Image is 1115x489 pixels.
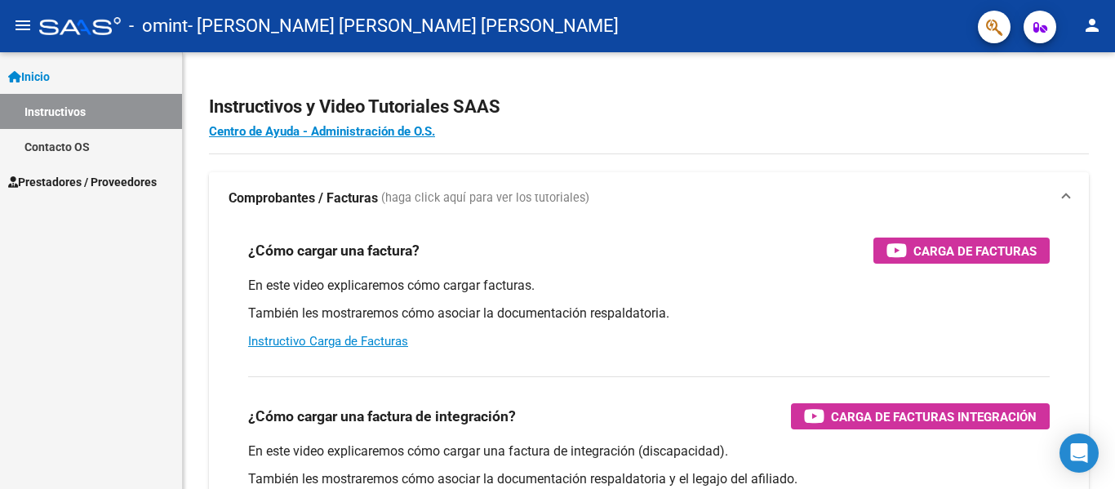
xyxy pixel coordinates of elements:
[8,68,50,86] span: Inicio
[831,407,1037,427] span: Carga de Facturas Integración
[209,172,1089,224] mat-expansion-panel-header: Comprobantes / Facturas (haga click aquí para ver los tutoriales)
[129,8,188,44] span: - omint
[873,238,1050,264] button: Carga de Facturas
[209,91,1089,122] h2: Instructivos y Video Tutoriales SAAS
[913,241,1037,261] span: Carga de Facturas
[8,173,157,191] span: Prestadores / Proveedores
[248,305,1050,322] p: También les mostraremos cómo asociar la documentación respaldatoria.
[791,403,1050,429] button: Carga de Facturas Integración
[248,470,1050,488] p: También les mostraremos cómo asociar la documentación respaldatoria y el legajo del afiliado.
[229,189,378,207] strong: Comprobantes / Facturas
[248,405,516,428] h3: ¿Cómo cargar una factura de integración?
[13,16,33,35] mat-icon: menu
[248,239,420,262] h3: ¿Cómo cargar una factura?
[248,442,1050,460] p: En este video explicaremos cómo cargar una factura de integración (discapacidad).
[1082,16,1102,35] mat-icon: person
[248,334,408,349] a: Instructivo Carga de Facturas
[188,8,619,44] span: - [PERSON_NAME] [PERSON_NAME] [PERSON_NAME]
[248,277,1050,295] p: En este video explicaremos cómo cargar facturas.
[209,124,435,139] a: Centro de Ayuda - Administración de O.S.
[1059,433,1099,473] div: Open Intercom Messenger
[381,189,589,207] span: (haga click aquí para ver los tutoriales)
